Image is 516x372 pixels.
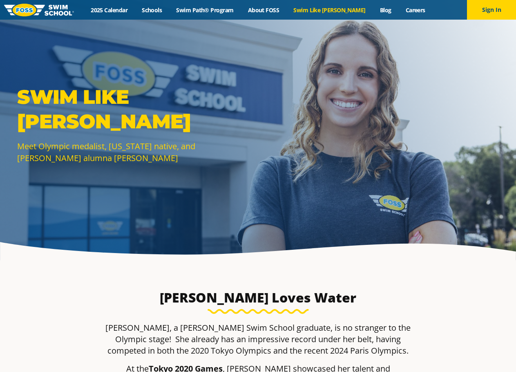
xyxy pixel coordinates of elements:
a: 2025 Calendar [84,6,135,14]
p: Meet Olympic medalist, [US_STATE] native, and [PERSON_NAME] alumna [PERSON_NAME] [17,140,254,164]
p: [PERSON_NAME], a [PERSON_NAME] Swim School graduate, is no stranger to the Olympic stage! She alr... [99,322,418,356]
a: About FOSS [241,6,286,14]
a: Swim Like [PERSON_NAME] [286,6,373,14]
p: SWIM LIKE [PERSON_NAME] [17,85,254,134]
a: Schools [135,6,169,14]
a: Careers [398,6,432,14]
img: FOSS Swim School Logo [4,4,74,16]
a: Swim Path® Program [169,6,241,14]
a: Blog [373,6,398,14]
h3: [PERSON_NAME] Loves Water [147,289,369,306]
